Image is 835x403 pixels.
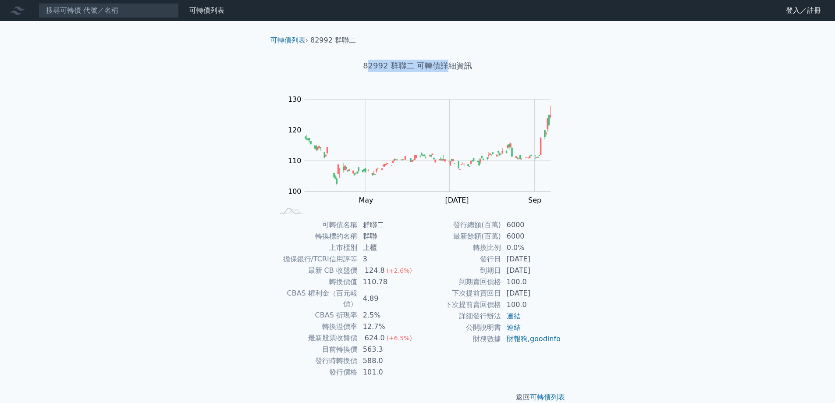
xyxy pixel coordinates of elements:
[288,95,302,103] tspan: 130
[274,321,358,332] td: 轉換溢價率
[358,288,418,310] td: 4.89
[501,242,561,253] td: 0.0%
[274,310,358,321] td: CBAS 折現率
[501,276,561,288] td: 100.0
[263,392,572,403] p: 返回
[274,253,358,265] td: 擔保銀行/TCRI信用評等
[418,310,501,322] td: 詳細發行辦法
[274,355,358,367] td: 發行時轉換價
[363,265,387,276] div: 124.8
[387,335,412,342] span: (+6.5%)
[263,60,572,72] h1: 82992 群聯二 可轉債詳細資訊
[358,276,418,288] td: 110.78
[387,267,412,274] span: (+2.6%)
[507,335,528,343] a: 財報狗
[358,355,418,367] td: 588.0
[274,344,358,355] td: 目前轉換價
[284,95,564,204] g: Chart
[501,299,561,310] td: 100.0
[418,253,501,265] td: 發行日
[270,36,306,44] a: 可轉債列表
[288,187,302,196] tspan: 100
[358,219,418,231] td: 群聯二
[445,196,469,204] tspan: [DATE]
[274,276,358,288] td: 轉換價值
[189,6,224,14] a: 可轉債列表
[501,288,561,299] td: [DATE]
[39,3,179,18] input: 搜尋可轉債 代號／名稱
[501,265,561,276] td: [DATE]
[274,332,358,344] td: 最新股票收盤價
[779,4,828,18] a: 登入／註冊
[288,157,302,165] tspan: 110
[358,344,418,355] td: 563.3
[310,35,356,46] li: 82992 群聯二
[418,288,501,299] td: 下次提前賣回日
[358,367,418,378] td: 101.0
[274,288,358,310] td: CBAS 權利金（百元報價）
[501,219,561,231] td: 6000
[530,335,561,343] a: goodinfo
[501,231,561,242] td: 6000
[418,322,501,333] td: 公開說明書
[530,393,565,401] a: 可轉債列表
[418,219,501,231] td: 發行總額(百萬)
[274,265,358,276] td: 最新 CB 收盤價
[501,333,561,345] td: ,
[791,361,835,403] iframe: Chat Widget
[528,196,541,204] tspan: Sep
[418,333,501,345] td: 財務數據
[270,35,308,46] li: ›
[501,253,561,265] td: [DATE]
[274,231,358,242] td: 轉換標的名稱
[358,310,418,321] td: 2.5%
[359,196,373,204] tspan: May
[418,231,501,242] td: 最新餘額(百萬)
[418,242,501,253] td: 轉換比例
[791,361,835,403] div: 聊天小工具
[358,253,418,265] td: 3
[274,367,358,378] td: 發行價格
[507,312,521,320] a: 連結
[274,219,358,231] td: 可轉債名稱
[363,333,387,343] div: 624.0
[288,126,302,134] tspan: 120
[358,321,418,332] td: 12.7%
[274,242,358,253] td: 上市櫃別
[358,231,418,242] td: 群聯
[507,323,521,332] a: 連結
[418,265,501,276] td: 到期日
[358,242,418,253] td: 上櫃
[418,276,501,288] td: 到期賣回價格
[418,299,501,310] td: 下次提前賣回價格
